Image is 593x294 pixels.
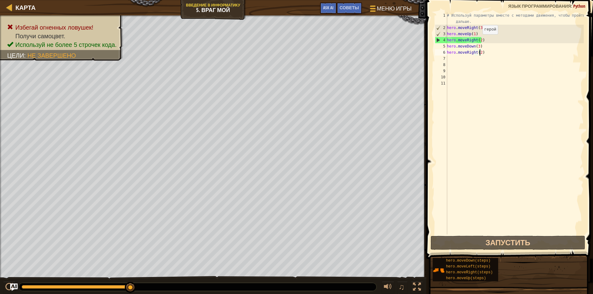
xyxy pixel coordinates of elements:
div: 9 [435,68,447,74]
li: Используй не более 5 строчек кода. [7,40,116,49]
div: 4 [435,37,447,43]
div: 5 [435,43,447,49]
button: Ask AI [10,284,18,291]
li: Получи самоцвет. [7,32,116,40]
button: Ctrl + P: Play [3,281,15,294]
button: Ask AI [320,2,337,14]
span: Избегай огненных ловушек! [15,24,94,31]
span: : [571,3,573,9]
button: Переключить полноэкранный режим [411,281,423,294]
span: ♫ [398,282,405,292]
span: Используй не более 5 строчек кода. [15,41,117,48]
button: Запустить [431,236,585,250]
a: Карта [12,3,36,12]
button: ♫ [397,281,408,294]
span: hero.moveDown(steps) [446,259,490,263]
span: Получи самоцвет. [15,33,65,39]
span: Не завершено [27,52,76,59]
div: 2 [435,25,447,31]
div: 1 [435,12,447,25]
li: Избегай огненных ловушек! [7,23,116,32]
div: 11 [435,80,447,86]
div: 10 [435,74,447,80]
span: hero.moveRight(steps) [446,270,493,275]
span: Карта [15,3,36,12]
span: Цели [7,52,24,59]
div: 3 [435,31,447,37]
span: Меню игры [377,5,412,13]
code: герой [484,27,496,32]
span: Язык программирования [508,3,571,9]
button: Меню игры [365,2,415,17]
span: Ask AI [323,5,334,10]
img: portrait.png [433,264,444,276]
div: 8 [435,62,447,68]
div: 7 [435,56,447,62]
span: Python [573,3,585,9]
span: : [24,52,27,59]
button: Регулировать громкость [382,281,394,294]
span: hero.moveLeft(steps) [446,264,490,269]
span: Советы [340,5,359,10]
span: hero.moveUp(steps) [446,276,486,280]
div: 6 [435,49,447,56]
